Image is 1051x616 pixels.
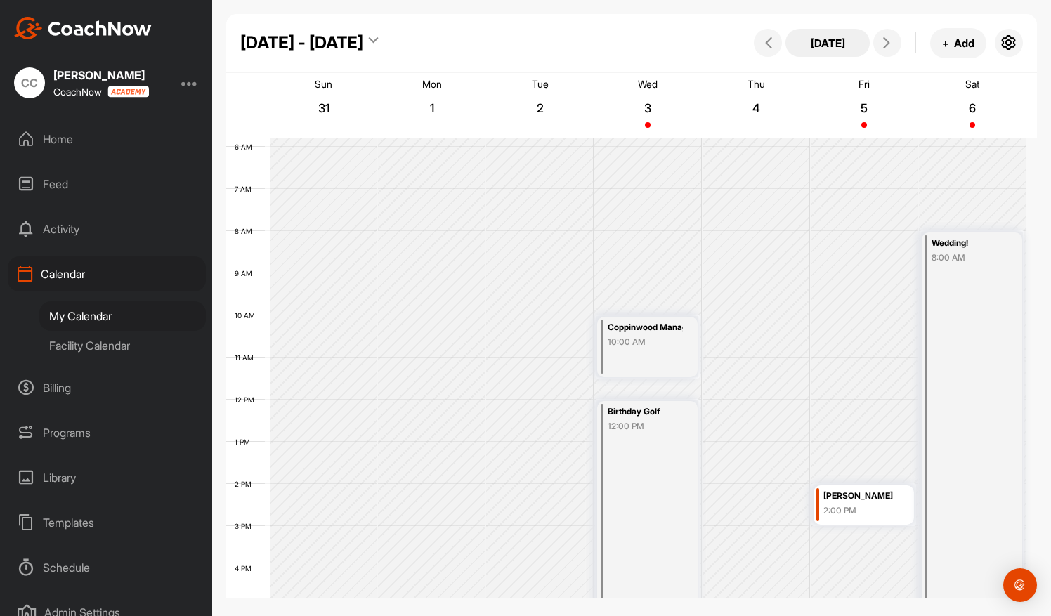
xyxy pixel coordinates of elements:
[635,101,660,115] p: 3
[226,438,264,446] div: 1 PM
[851,101,877,115] p: 5
[240,30,363,55] div: [DATE] - [DATE]
[8,211,206,247] div: Activity
[8,122,206,157] div: Home
[226,480,266,488] div: 2 PM
[486,73,594,138] a: September 2, 2025
[932,235,1007,251] div: Wedding!
[594,73,703,138] a: September 3, 2025
[608,320,683,336] div: Coppinwood Management Meeting
[8,505,206,540] div: Templates
[107,86,149,98] img: CoachNow acadmey
[743,101,769,115] p: 4
[918,73,1026,138] a: September 6, 2025
[638,78,658,90] p: Wed
[8,166,206,202] div: Feed
[53,86,149,98] div: CoachNow
[8,415,206,450] div: Programs
[270,73,378,138] a: August 31, 2025
[810,73,918,138] a: September 5, 2025
[608,404,683,420] div: Birthday Golf
[39,301,206,331] div: My Calendar
[532,78,549,90] p: Tue
[422,78,442,90] p: Mon
[226,353,268,362] div: 11 AM
[8,550,206,585] div: Schedule
[315,78,332,90] p: Sun
[311,101,337,115] p: 31
[8,370,206,405] div: Billing
[608,420,683,433] div: 12:00 PM
[608,336,683,348] div: 10:00 AM
[226,395,268,404] div: 12 PM
[226,522,266,530] div: 3 PM
[378,73,486,138] a: September 1, 2025
[226,227,266,235] div: 8 AM
[942,36,949,51] span: +
[1003,568,1037,602] div: Open Intercom Messenger
[226,564,266,572] div: 4 PM
[785,29,870,57] button: [DATE]
[14,67,45,98] div: CC
[823,488,899,504] div: [PERSON_NAME]
[930,28,986,58] button: +Add
[748,78,765,90] p: Thu
[14,17,152,39] img: CoachNow
[226,185,266,193] div: 7 AM
[859,78,870,90] p: Fri
[39,331,206,360] div: Facility Calendar
[226,269,266,277] div: 9 AM
[53,70,149,81] div: [PERSON_NAME]
[8,460,206,495] div: Library
[528,101,553,115] p: 2
[932,251,1007,264] div: 8:00 AM
[419,101,445,115] p: 1
[960,101,985,115] p: 6
[823,504,899,517] div: 2:00 PM
[226,311,269,320] div: 10 AM
[702,73,810,138] a: September 4, 2025
[8,256,206,291] div: Calendar
[965,78,979,90] p: Sat
[226,143,266,151] div: 6 AM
